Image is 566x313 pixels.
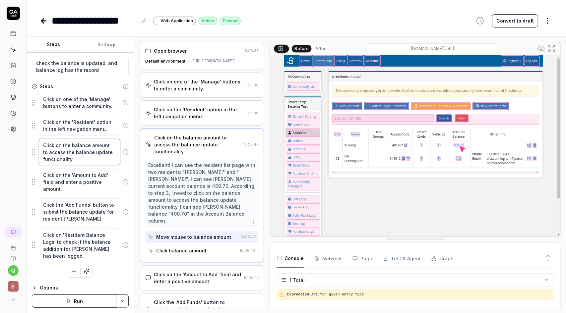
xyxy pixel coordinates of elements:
time: 15:05:57 [244,276,259,280]
pre: Deprecated API for given entry type. [287,292,551,297]
a: Documentation [3,251,24,261]
div: Passed [220,17,241,25]
button: Test & Agent [383,249,421,268]
div: Suggestions [32,228,129,262]
button: Options [32,284,129,292]
button: S [3,276,24,293]
button: Remove step [120,96,131,109]
button: Move mouse to balance amount15:05:47 [146,231,258,243]
img: Screenshot [270,55,560,236]
div: Suggestions [32,138,129,166]
button: Remove step [120,205,131,219]
a: Web Application [153,16,196,25]
div: Click on one of the 'Manage' buttons to enter a community. [154,78,240,92]
div: [URL][DOMAIN_NAME] [192,58,235,64]
div: Excellent! I can see the resident list page with two residents: "[PERSON_NAME]" and "[PERSON_NAME... [148,162,256,224]
div: Suggestions [32,92,129,113]
button: Steps [27,37,80,53]
button: q [8,265,19,276]
div: Options [40,284,129,292]
button: Console [277,249,304,268]
button: Click balance amount15:05:48 [146,244,258,257]
time: 15:06:06 [242,307,259,311]
button: Run [32,294,117,308]
div: Click on the balance amount to access the balance update functionality. [154,134,240,155]
button: Remove step [120,145,131,159]
div: Click on the 'Amount to Add' field and enter a positive amount. [154,271,241,285]
div: Suggestions [32,198,129,225]
button: Settings [80,37,134,53]
button: Show all interative elements [536,43,546,54]
div: Active [199,17,217,25]
button: Page [352,249,372,268]
div: Move mouse to balance amount [156,234,231,240]
time: 15:05:47 [243,142,258,147]
div: Suggestions [32,115,129,135]
button: Remove step [120,238,131,252]
div: Default environment [145,58,185,64]
time: 15:05:36 [243,83,259,87]
button: Graph [431,249,454,268]
span: Web Application [161,18,193,24]
a: Book a call with us [3,240,24,251]
time: 15:05:48 [240,248,256,253]
button: Remove step [120,175,131,188]
button: Network [314,249,342,268]
div: Open browser [154,47,187,54]
span: S [8,281,19,292]
button: Before [292,45,312,52]
div: Steps [40,83,53,90]
button: Convert to draft [492,14,538,27]
div: Click on the 'Resident' option in the left navigation menu. [154,106,240,120]
button: After [313,45,328,52]
time: 15:05:47 [240,235,256,239]
button: Open in full screen [546,43,557,54]
a: New conversation [5,227,21,237]
div: Click balance amount [156,247,207,254]
div: Suggestions [32,168,129,195]
time: 15:05:38 [243,111,259,115]
time: 15:05:33 [243,48,259,53]
button: Remove step [120,119,131,132]
button: View version history [472,14,488,27]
